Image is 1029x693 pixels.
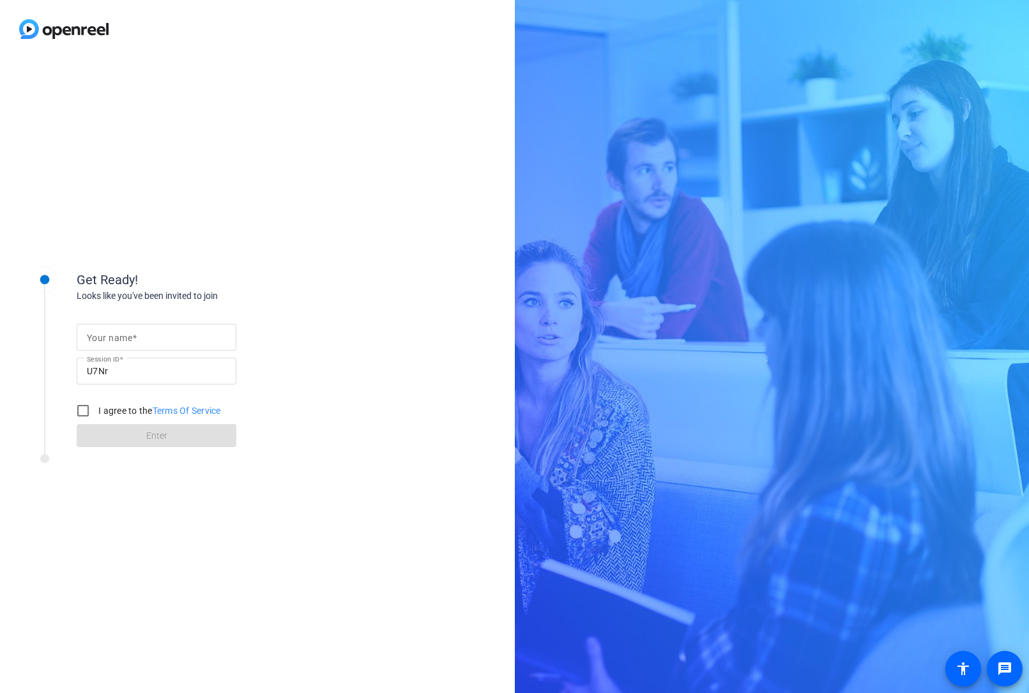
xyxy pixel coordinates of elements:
div: Looks like you've been invited to join [77,289,332,303]
a: Terms Of Service [153,406,221,416]
mat-label: Your name [87,333,132,343]
mat-icon: accessibility [956,661,971,676]
div: Get Ready! [77,270,332,289]
mat-icon: message [997,661,1012,676]
label: I agree to the [96,404,221,417]
mat-label: Session ID [87,355,119,363]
